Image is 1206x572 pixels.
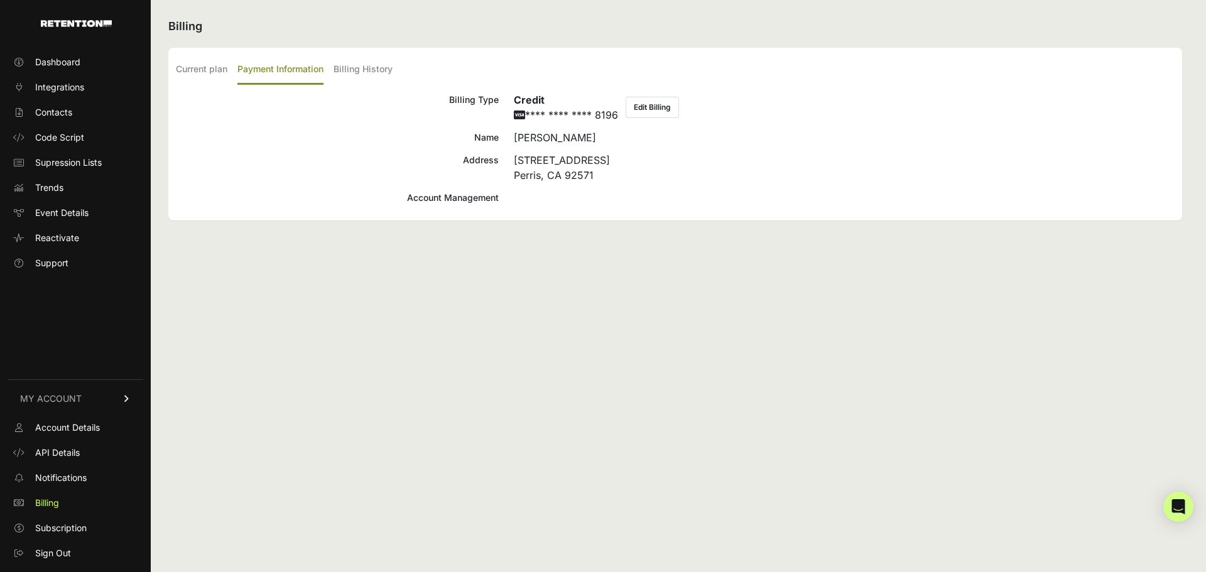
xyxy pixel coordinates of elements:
[1163,492,1193,522] div: Open Intercom Messenger
[8,228,143,248] a: Reactivate
[35,156,102,169] span: Supression Lists
[35,472,87,484] span: Notifications
[8,379,143,418] a: MY ACCOUNT
[35,547,71,559] span: Sign Out
[237,55,323,85] label: Payment Information
[8,543,143,563] a: Sign Out
[8,253,143,273] a: Support
[176,190,499,205] div: Account Management
[35,232,79,244] span: Reactivate
[35,207,89,219] span: Event Details
[35,522,87,534] span: Subscription
[514,130,1175,145] div: [PERSON_NAME]
[35,421,100,434] span: Account Details
[8,153,143,173] a: Supression Lists
[35,131,84,144] span: Code Script
[176,153,499,183] div: Address
[35,81,84,94] span: Integrations
[176,55,227,85] label: Current plan
[8,178,143,198] a: Trends
[35,257,68,269] span: Support
[168,18,1182,35] h2: Billing
[8,493,143,513] a: Billing
[35,56,80,68] span: Dashboard
[8,468,143,488] a: Notifications
[176,92,499,122] div: Billing Type
[8,77,143,97] a: Integrations
[35,446,80,459] span: API Details
[8,102,143,122] a: Contacts
[176,130,499,145] div: Name
[20,392,82,405] span: MY ACCOUNT
[8,518,143,538] a: Subscription
[8,52,143,72] a: Dashboard
[626,97,679,118] button: Edit Billing
[514,92,618,107] h6: Credit
[8,203,143,223] a: Event Details
[8,443,143,463] a: API Details
[35,497,59,509] span: Billing
[8,127,143,148] a: Code Script
[35,181,63,194] span: Trends
[41,20,112,27] img: Retention.com
[514,153,1175,183] div: [STREET_ADDRESS] Perris, CA 92571
[8,418,143,438] a: Account Details
[35,106,72,119] span: Contacts
[334,55,393,85] label: Billing History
